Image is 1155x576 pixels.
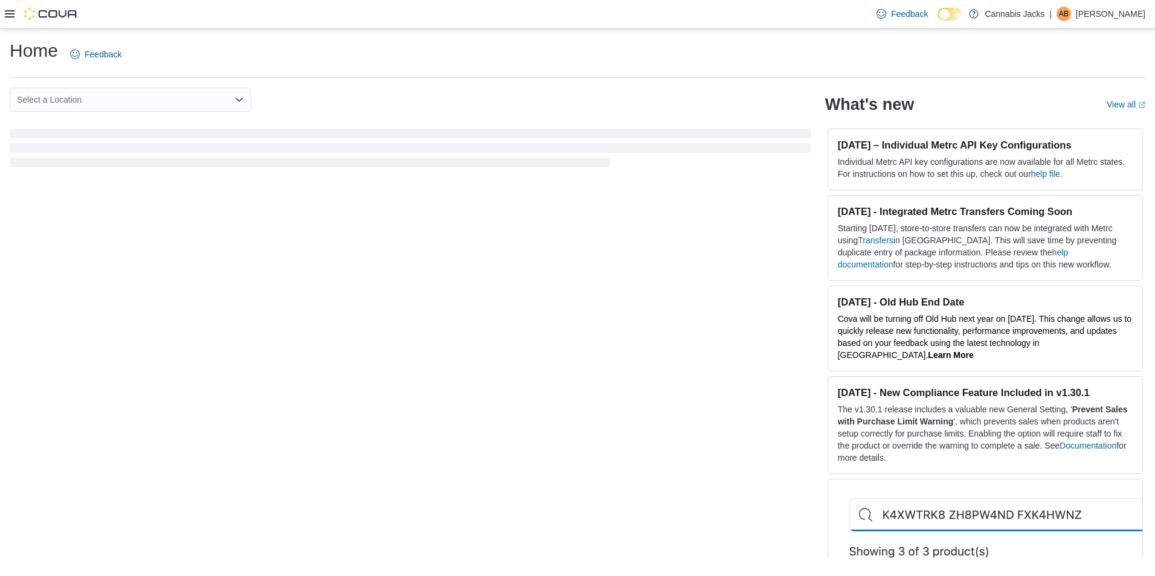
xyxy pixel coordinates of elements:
span: Feedback [85,48,121,60]
h3: [DATE] - Old Hub End Date [838,296,1133,308]
p: Starting [DATE], store-to-store transfers can now be integrated with Metrc using in [GEOGRAPHIC_D... [838,222,1133,270]
svg: External link [1138,101,1145,109]
a: Feedback [65,42,126,66]
a: help file [1031,169,1060,179]
p: The v1.30.1 release includes a valuable new General Setting, ' ', which prevents sales when produ... [838,403,1133,464]
a: help documentation [838,248,1068,269]
h3: [DATE] - New Compliance Feature Included in v1.30.1 [838,386,1133,398]
span: Loading [10,131,811,170]
span: Feedback [891,8,928,20]
p: | [1049,7,1052,21]
button: Open list of options [234,95,244,104]
img: Cova [24,8,79,20]
h3: [DATE] – Individual Metrc API Key Configurations [838,139,1133,151]
a: View allExternal link [1107,100,1145,109]
a: Documentation [1060,441,1116,450]
div: Andrea Bortolussi [1057,7,1071,21]
input: Dark Mode [938,8,963,21]
span: Cova will be turning off Old Hub next year on [DATE]. This change allows us to quickly release ne... [838,314,1131,360]
strong: Prevent Sales with Purchase Limit Warning [838,405,1128,426]
a: Transfers [858,235,893,245]
h2: What's new [825,95,914,114]
a: Feedback [872,2,933,26]
a: Learn More [928,350,973,360]
p: Cannabis Jacks [985,7,1044,21]
p: [PERSON_NAME] [1076,7,1145,21]
h3: [DATE] - Integrated Metrc Transfers Coming Soon [838,205,1133,217]
p: Individual Metrc API key configurations are now available for all Metrc states. For instructions ... [838,156,1133,180]
span: AB [1059,7,1069,21]
h1: Home [10,39,58,63]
